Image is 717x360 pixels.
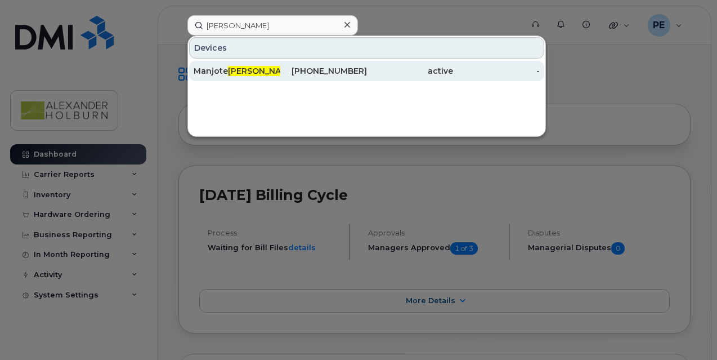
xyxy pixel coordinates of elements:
div: - [453,65,540,77]
div: Manjote [194,65,280,77]
span: [PERSON_NAME] [228,66,296,76]
div: Devices [189,37,544,59]
div: active [367,65,454,77]
div: [PHONE_NUMBER] [280,65,367,77]
a: Manjote[PERSON_NAME][PHONE_NUMBER]active- [189,61,544,81]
